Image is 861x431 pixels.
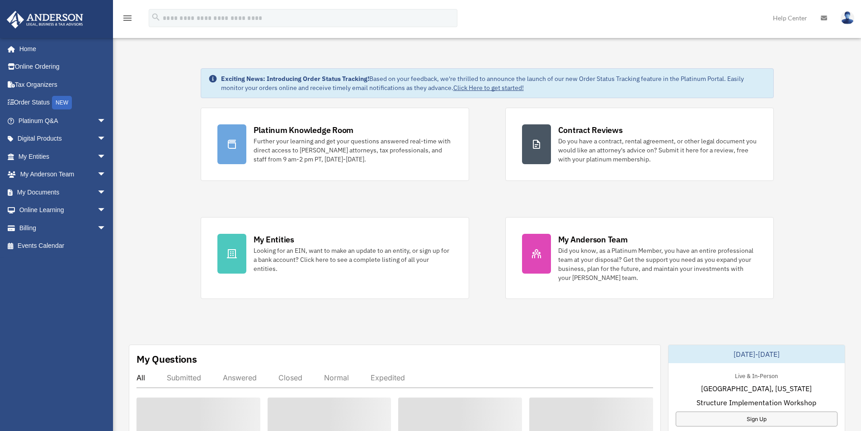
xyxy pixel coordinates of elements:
[6,112,120,130] a: Platinum Q&Aarrow_drop_down
[97,219,115,237] span: arrow_drop_down
[6,166,120,184] a: My Anderson Teamarrow_drop_down
[558,246,757,282] div: Did you know, as a Platinum Member, you have an entire professional team at your disposal? Get th...
[505,217,774,299] a: My Anderson Team Did you know, as a Platinum Member, you have an entire professional team at your...
[558,137,757,164] div: Do you have a contract, rental agreement, or other legal document you would like an attorney's ad...
[6,76,120,94] a: Tax Organizers
[6,201,120,219] a: Online Learningarrow_drop_down
[122,16,133,24] a: menu
[278,373,302,382] div: Closed
[4,11,86,28] img: Anderson Advisors Platinum Portal
[371,373,405,382] div: Expedited
[221,74,766,92] div: Based on your feedback, we're thrilled to announce the launch of our new Order Status Tracking fe...
[728,370,785,380] div: Live & In-Person
[6,183,120,201] a: My Documentsarrow_drop_down
[223,373,257,382] div: Answered
[668,345,845,363] div: [DATE]-[DATE]
[151,12,161,22] i: search
[136,352,197,366] div: My Questions
[254,234,294,245] div: My Entities
[52,96,72,109] div: NEW
[167,373,201,382] div: Submitted
[6,147,120,166] a: My Entitiesarrow_drop_down
[676,412,837,426] a: Sign Up
[254,246,452,273] div: Looking for an EIN, want to make an update to an entity, or sign up for a bank account? Click her...
[841,11,854,24] img: User Pic
[221,75,369,83] strong: Exciting News: Introducing Order Status Tracking!
[696,397,816,408] span: Structure Implementation Workshop
[558,124,623,136] div: Contract Reviews
[558,234,628,245] div: My Anderson Team
[505,108,774,181] a: Contract Reviews Do you have a contract, rental agreement, or other legal document you would like...
[122,13,133,24] i: menu
[453,84,524,92] a: Click Here to get started!
[6,94,120,112] a: Order StatusNEW
[97,130,115,148] span: arrow_drop_down
[254,137,452,164] div: Further your learning and get your questions answered real-time with direct access to [PERSON_NAM...
[324,373,349,382] div: Normal
[701,383,812,394] span: [GEOGRAPHIC_DATA], [US_STATE]
[6,130,120,148] a: Digital Productsarrow_drop_down
[97,183,115,202] span: arrow_drop_down
[254,124,354,136] div: Platinum Knowledge Room
[201,217,469,299] a: My Entities Looking for an EIN, want to make an update to an entity, or sign up for a bank accoun...
[6,237,120,255] a: Events Calendar
[6,40,115,58] a: Home
[136,373,145,382] div: All
[97,201,115,220] span: arrow_drop_down
[97,147,115,166] span: arrow_drop_down
[6,58,120,76] a: Online Ordering
[201,108,469,181] a: Platinum Knowledge Room Further your learning and get your questions answered real-time with dire...
[97,112,115,130] span: arrow_drop_down
[97,166,115,184] span: arrow_drop_down
[6,219,120,237] a: Billingarrow_drop_down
